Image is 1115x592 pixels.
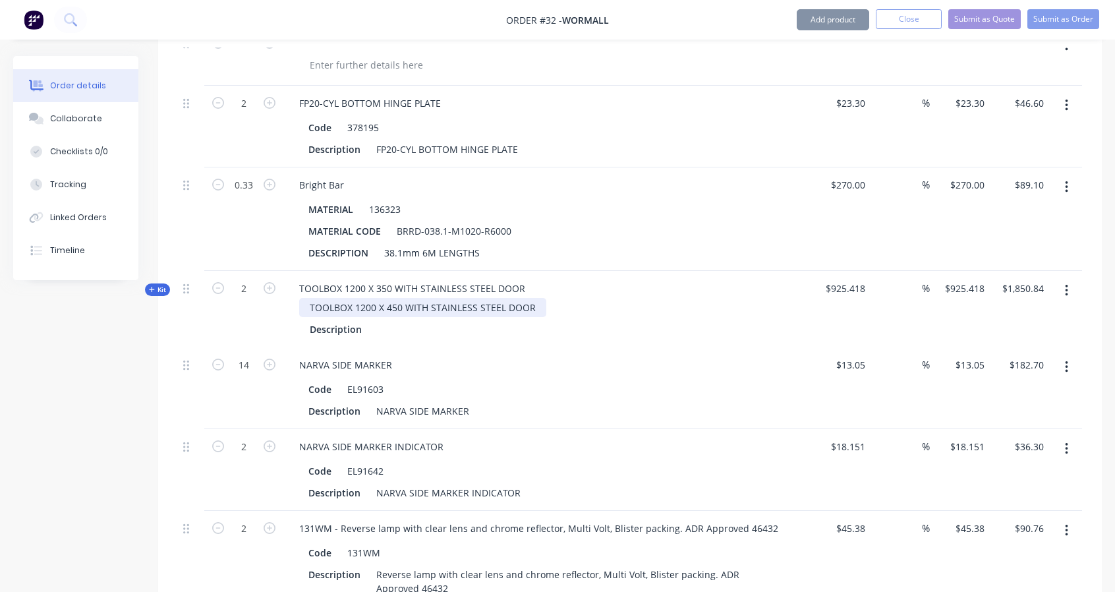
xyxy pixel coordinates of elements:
div: Kit [145,283,170,296]
div: Description [304,320,367,339]
div: NARVA SIDE MARKER [289,355,403,374]
div: Description [303,565,366,584]
button: Timeline [13,234,138,267]
button: Linked Orders [13,201,138,234]
div: Collaborate [50,113,102,125]
div: 131WM [342,543,386,562]
span: $925.418 [816,281,865,295]
div: MATERIAL [303,200,358,219]
button: Submit as Order [1027,9,1099,29]
div: Description [303,483,366,502]
div: 131WM - Reverse lamp with clear lens and chrome reflector, Multi Volt, Blister packing. ADR Appro... [289,519,789,538]
span: Wormall [562,14,609,26]
div: FP20-CYL BOTTOM HINGE PLATE [371,140,523,159]
div: EL91642 [342,461,389,481]
img: Factory [24,10,43,30]
span: % [922,177,930,192]
button: Add product [797,9,869,30]
button: Close [876,9,942,29]
button: Tracking [13,168,138,201]
div: Checklists 0/0 [50,146,108,158]
button: Submit as Quote [948,9,1021,29]
div: 38.1mm 6M LENGTHS [379,243,485,262]
div: Order details [50,80,106,92]
div: NARVA SIDE MARKER INDICATOR [371,483,526,502]
button: Order details [13,69,138,102]
div: Timeline [50,245,85,256]
div: TOOLBOX 1200 X 350 WITH STAINLESS STEEL DOOR [289,279,536,298]
div: Bright Bar [289,175,355,194]
span: % [922,439,930,454]
div: 136323 [364,200,406,219]
span: % [922,96,930,111]
div: FP20-CYL BOTTOM HINGE PLATE [289,94,451,113]
div: Code [303,461,337,481]
div: DESCRIPTION [303,243,374,262]
div: Code [303,543,337,562]
div: 378195 [342,118,384,137]
span: % [922,281,930,296]
span: % [922,521,930,536]
div: Tracking [50,179,86,191]
div: MATERIAL CODE [303,222,386,241]
div: NARVA SIDE MARKER [371,401,474,421]
div: Linked Orders [50,212,107,223]
span: % [922,357,930,372]
div: BRRD-038.1-M1020-R6000 [391,222,517,241]
button: Checklists 0/0 [13,135,138,168]
span: Order #32 - [506,14,562,26]
div: Description [303,140,366,159]
div: EL91603 [342,380,389,399]
div: TOOLBOX 1200 X 450 WITH STAINLESS STEEL DOOR [299,298,546,317]
div: Description [303,401,366,421]
div: Code [303,118,337,137]
div: Code [303,380,337,399]
span: Kit [149,285,166,295]
button: Collaborate [13,102,138,135]
div: NARVA SIDE MARKER INDICATOR [289,437,454,456]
